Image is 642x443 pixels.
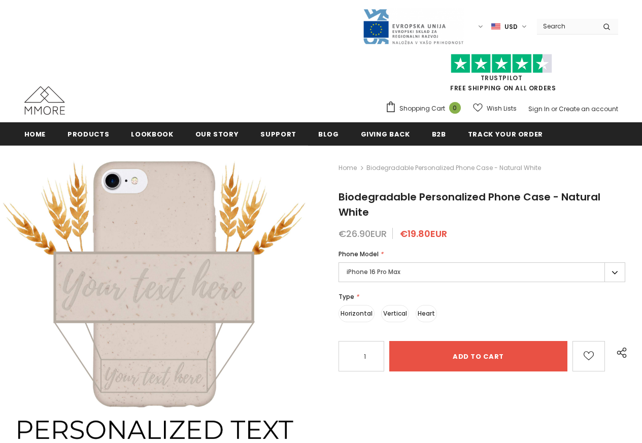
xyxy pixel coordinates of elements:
a: Javni Razpis [362,22,464,30]
span: FREE SHIPPING ON ALL ORDERS [385,58,618,92]
label: Vertical [381,305,409,322]
a: Wish Lists [473,99,517,117]
a: Giving back [361,122,410,145]
a: Sign In [528,105,550,113]
span: Phone Model [339,250,379,258]
a: Lookbook [131,122,173,145]
a: Create an account [559,105,618,113]
label: Horizontal [339,305,375,322]
a: B2B [432,122,446,145]
span: Our Story [195,129,239,139]
a: Blog [318,122,339,145]
span: €26.90EUR [339,227,387,240]
span: USD [504,22,518,32]
span: B2B [432,129,446,139]
img: Javni Razpis [362,8,464,45]
span: 0 [449,102,461,114]
span: Type [339,292,354,301]
img: Trust Pilot Stars [451,54,552,74]
a: Shopping Cart 0 [385,101,466,116]
span: Giving back [361,129,410,139]
a: Home [24,122,46,145]
span: Home [24,129,46,139]
a: Home [339,162,357,174]
label: Heart [416,305,437,322]
a: Our Story [195,122,239,145]
span: or [551,105,557,113]
span: Biodegradable Personalized Phone Case - Natural White [366,162,541,174]
a: support [260,122,296,145]
span: Lookbook [131,129,173,139]
span: support [260,129,296,139]
label: iPhone 16 Pro Max [339,262,625,282]
input: Add to cart [389,341,567,371]
span: Products [67,129,109,139]
span: Shopping Cart [399,104,445,114]
span: Wish Lists [487,104,517,114]
input: Search Site [537,19,595,33]
a: Trustpilot [481,74,523,82]
a: Products [67,122,109,145]
img: USD [491,22,500,31]
span: Track your order [468,129,543,139]
a: Track your order [468,122,543,145]
img: MMORE Cases [24,86,65,115]
span: Biodegradable Personalized Phone Case - Natural White [339,190,600,219]
span: Blog [318,129,339,139]
span: €19.80EUR [400,227,447,240]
